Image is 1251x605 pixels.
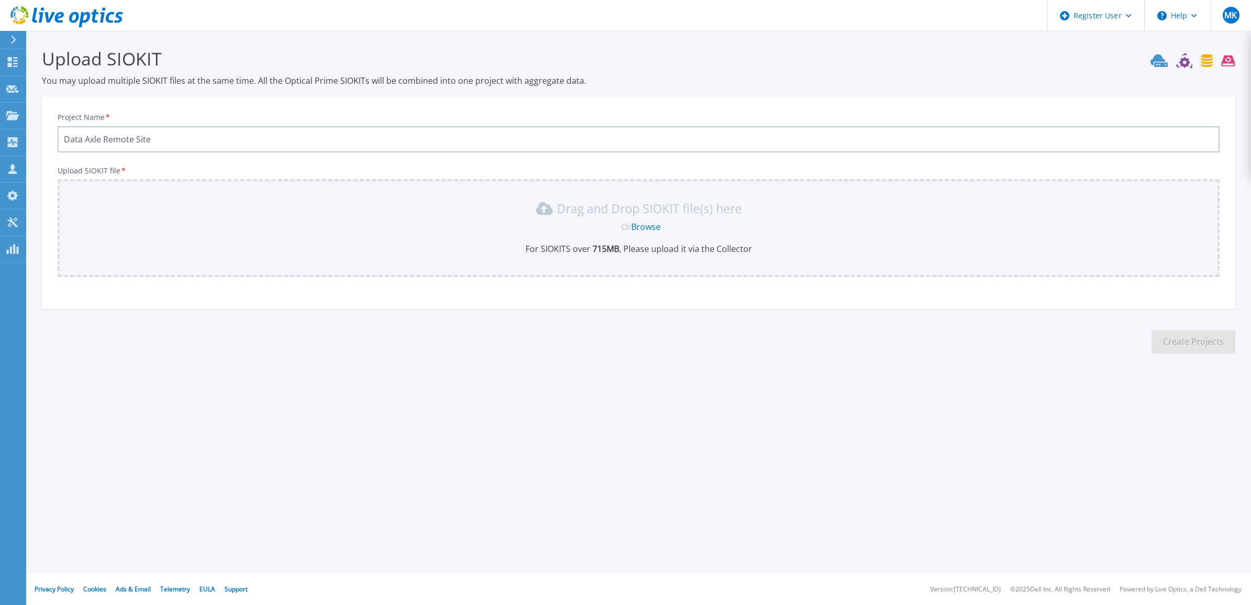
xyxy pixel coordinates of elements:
label: Project Name [58,114,111,121]
a: Privacy Policy [35,585,74,593]
span: Or [621,221,631,233]
a: EULA [199,585,215,593]
div: Drag and Drop SIOKIT file(s) here OrBrowseFor SIOKITS over 715MB, Please upload it via the Collector [64,200,1213,255]
p: Drag and Drop SIOKIT file(s) here [557,203,742,214]
p: You may upload multiple SIOKIT files at the same time. All the Optical Prime SIOKITs will be comb... [42,75,1235,86]
p: Upload SIOKIT file [58,167,1220,175]
span: MK [1224,11,1237,19]
a: Ads & Email [116,585,151,593]
li: © 2025 Dell Inc. All Rights Reserved [1010,586,1110,593]
b: 715 MB [590,243,619,255]
button: Create Projects [1152,330,1235,354]
a: Support [225,585,248,593]
input: Enter Project Name [58,126,1220,152]
a: Telemetry [160,585,190,593]
a: Browse [631,221,661,233]
h3: Upload SIOKIT [42,47,1235,71]
li: Powered by Live Optics, a Dell Technology [1120,586,1242,593]
a: Cookies [83,585,106,593]
li: Version: [TECHNICAL_ID] [930,586,1001,593]
p: For SIOKITS over , Please upload it via the Collector [64,243,1213,255]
